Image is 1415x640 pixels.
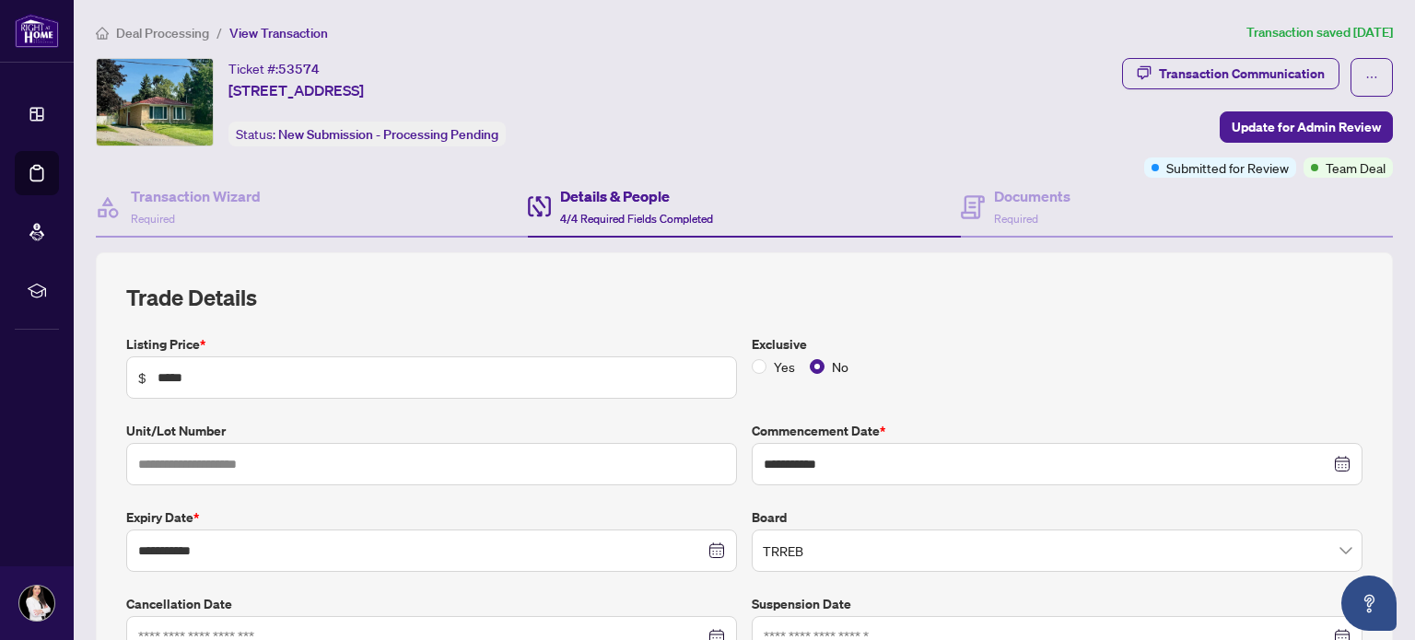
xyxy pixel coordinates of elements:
div: Status: [228,122,506,146]
label: Unit/Lot Number [126,421,737,441]
span: Required [994,212,1038,226]
span: Update for Admin Review [1232,112,1381,142]
span: Required [131,212,175,226]
span: Submitted for Review [1166,157,1289,178]
span: Yes [766,356,802,377]
label: Exclusive [752,334,1362,355]
button: Open asap [1341,576,1397,631]
span: $ [138,367,146,388]
img: IMG-N12404956_1.jpg [97,59,213,145]
label: Cancellation Date [126,594,737,614]
h2: Trade Details [126,283,1362,312]
span: 4/4 Required Fields Completed [560,212,713,226]
li: / [216,22,222,43]
label: Suspension Date [752,594,1362,614]
h4: Transaction Wizard [131,185,261,207]
label: Commencement Date [752,421,1362,441]
span: TRREB [763,533,1351,568]
span: New Submission - Processing Pending [278,126,498,143]
span: home [96,27,109,40]
img: logo [15,14,59,48]
span: 53574 [278,61,320,77]
button: Transaction Communication [1122,58,1339,89]
span: [STREET_ADDRESS] [228,79,364,101]
div: Ticket #: [228,58,320,79]
label: Expiry Date [126,507,737,528]
span: No [824,356,856,377]
span: Deal Processing [116,25,209,41]
label: Listing Price [126,334,737,355]
div: Transaction Communication [1159,59,1325,88]
span: View Transaction [229,25,328,41]
label: Board [752,507,1362,528]
article: Transaction saved [DATE] [1246,22,1393,43]
span: ellipsis [1365,71,1378,84]
h4: Documents [994,185,1070,207]
img: Profile Icon [19,586,54,621]
h4: Details & People [560,185,713,207]
span: Team Deal [1326,157,1386,178]
button: Update for Admin Review [1220,111,1393,143]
